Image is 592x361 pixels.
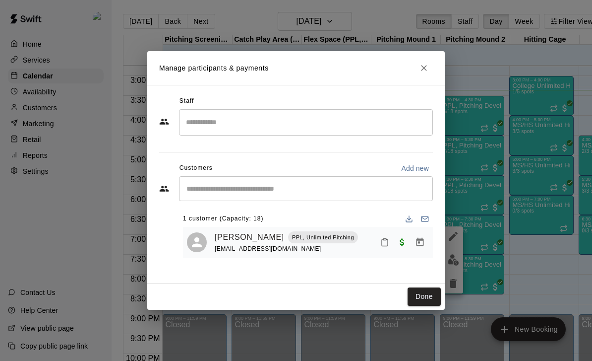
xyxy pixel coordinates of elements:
[411,233,429,251] button: Manage bookings & payment
[183,211,263,227] span: 1 customer (Capacity: 18)
[215,231,284,244] a: [PERSON_NAME]
[397,160,433,176] button: Add new
[376,234,393,251] button: Mark attendance
[159,117,169,127] svg: Staff
[187,232,207,252] div: Jack Kassinger
[401,163,429,173] p: Add new
[417,211,433,227] button: Email participants
[179,176,433,201] div: Start typing to search customers...
[415,59,433,77] button: Close
[215,245,321,252] span: [EMAIL_ADDRESS][DOMAIN_NAME]
[179,109,433,136] div: Search staff
[401,211,417,227] button: Download list
[408,288,441,306] button: Done
[159,184,169,194] svg: Customers
[159,63,269,73] p: Manage participants & payments
[393,238,411,246] span: Paid with Credit
[292,233,354,242] p: PPL, Unlimited Pitching
[179,93,194,109] span: Staff
[179,160,213,176] span: Customers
